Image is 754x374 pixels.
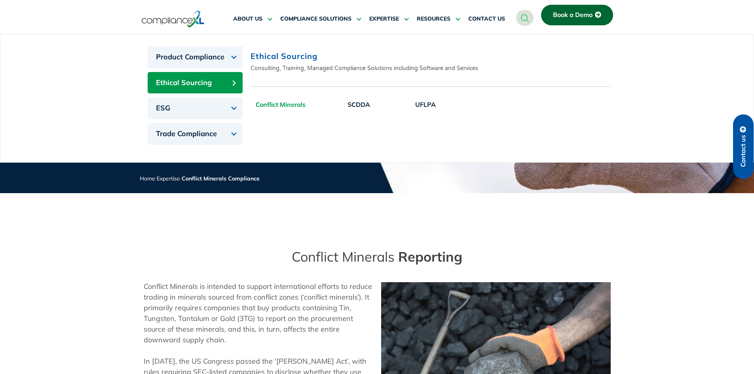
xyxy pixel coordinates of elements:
[142,10,205,28] img: logo-one.svg
[233,9,272,28] a: ABOUT US
[251,95,311,114] a: Conflict Minerals
[342,95,375,114] a: SCDDA
[148,46,615,158] div: Tabs. Open items with Enter or Space, close with Escape and navigate using the Arrow keys.
[468,15,505,23] span: CONTACT US
[417,15,450,23] span: RESOURCES
[398,248,462,265] span: Reporting
[157,175,180,182] a: Expertise
[553,11,593,19] span: Book a Demo
[156,129,217,139] span: Trade Compliance
[369,9,409,28] a: EXPERTISE
[280,15,351,23] span: COMPLIANCE SOLUTIONS
[156,78,212,87] span: Ethical Sourcing
[541,5,613,25] a: Book a Demo
[410,95,441,114] a: UFLPA
[156,104,170,113] span: ESG
[468,9,505,28] a: CONTACT US
[140,175,260,182] span: / /
[251,50,611,62] h2: Ethical Sourcing
[182,175,260,182] span: Conflict Minerals Compliance
[733,114,754,179] a: Contact us
[369,15,399,23] span: EXPERTISE
[233,15,262,23] span: ABOUT US
[740,135,747,167] span: Contact us
[156,53,224,62] span: Product Compliance
[251,64,611,72] p: Consulting, Training, Managed Compliance Solutions including Software and Services
[417,9,460,28] a: RESOURCES
[144,281,373,345] p: Conflict Minerals is intended to support international efforts to reduce trading in minerals sour...
[516,10,534,26] a: navsearch-button
[292,248,395,265] span: Conflict Minerals
[140,175,155,182] a: Home
[280,9,361,28] a: COMPLIANCE SOLUTIONS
